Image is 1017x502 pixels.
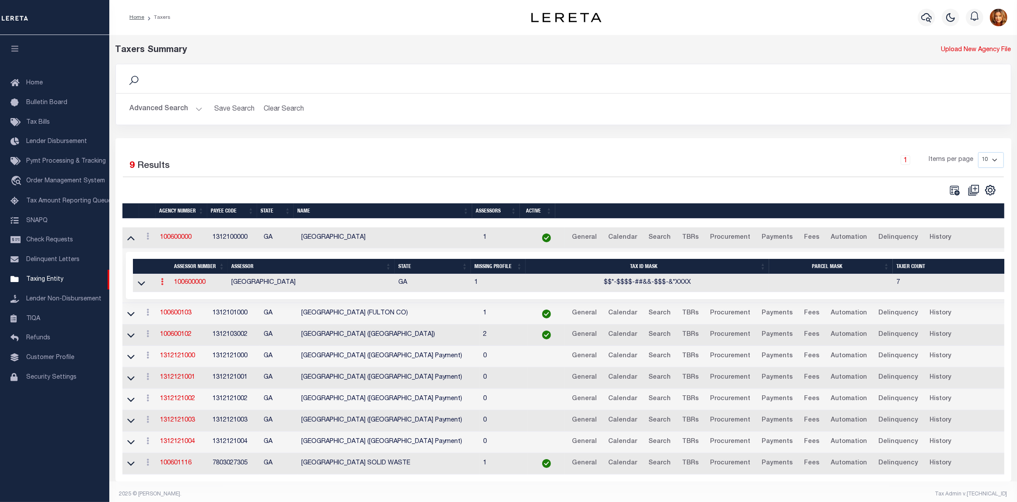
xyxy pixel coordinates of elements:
td: 7 [893,274,1014,292]
span: 9 [130,161,135,171]
a: Automation [827,328,871,342]
a: Automation [827,457,871,471]
a: Search [644,371,675,385]
a: Search [644,307,675,321]
th: Assessor: activate to sort column ascending [228,259,394,274]
td: [GEOGRAPHIC_DATA] ([GEOGRAPHIC_DATA] Payment) [298,410,480,432]
a: Delinquency [874,328,922,342]
a: General [568,307,601,321]
td: 0 [480,432,528,453]
td: GA [260,303,298,324]
a: Fees [800,328,823,342]
a: Procurement [706,414,754,428]
a: Calendar [604,349,641,363]
a: Procurement [706,231,754,245]
button: Clear Search [260,101,308,118]
td: 0 [480,410,528,432]
a: History [926,457,955,471]
td: GA [260,432,298,453]
a: General [568,457,601,471]
td: [GEOGRAPHIC_DATA] SOLID WASTE [298,453,480,474]
img: check-icon-green.svg [542,459,551,468]
a: History [926,307,955,321]
span: Delinquent Letters [26,257,80,263]
a: Fees [800,307,823,321]
td: [GEOGRAPHIC_DATA] [228,274,394,292]
a: Fees [800,231,823,245]
th: Missing Profile: activate to sort column ascending [471,259,526,274]
span: Bulletin Board [26,100,67,106]
td: [GEOGRAPHIC_DATA] (FULTON CO) [298,303,480,324]
a: Automation [827,371,871,385]
a: Delinquency [874,392,922,406]
td: 2 [480,324,528,346]
a: Automation [827,392,871,406]
a: Search [644,328,675,342]
a: 1312121002 [160,396,195,402]
a: Delinquency [874,231,922,245]
th: State: activate to sort column ascending [257,203,294,219]
a: 1312121001 [160,374,195,380]
img: logo-dark.svg [531,13,601,22]
a: Delinquency [874,307,922,321]
td: GA [260,346,298,367]
td: [GEOGRAPHIC_DATA] [298,227,480,249]
a: Payments [758,307,797,321]
th: Assessors: activate to sort column ascending [472,203,520,219]
a: TBRs [678,371,703,385]
a: Fees [800,457,823,471]
td: 1312101000 [209,303,260,324]
a: 1312121000 [160,353,195,359]
span: SNAPQ [26,217,48,223]
a: History [926,328,955,342]
a: Delinquency [874,435,922,449]
td: 1 [471,274,526,292]
a: Procurement [706,328,754,342]
a: Fees [800,435,823,449]
span: Lender Non-Disbursement [26,296,101,302]
a: 1 [901,155,910,165]
td: GA [260,453,298,474]
a: Procurement [706,392,754,406]
a: Procurement [706,435,754,449]
th: Name: activate to sort column ascending [294,203,472,219]
a: Procurement [706,307,754,321]
a: Automation [827,349,871,363]
a: Payments [758,328,797,342]
td: GA [260,324,298,346]
td: 1312121004 [209,432,260,453]
a: TBRs [678,349,703,363]
a: TBRs [678,414,703,428]
a: Fees [800,414,823,428]
a: History [926,435,955,449]
td: [GEOGRAPHIC_DATA] ([GEOGRAPHIC_DATA] Payment) [298,389,480,410]
a: General [568,392,601,406]
td: GA [260,227,298,249]
a: Payments [758,392,797,406]
td: 1312100000 [209,227,260,249]
td: 1312121002 [209,389,260,410]
a: Search [644,414,675,428]
span: Pymt Processing & Tracking [26,158,106,164]
a: Calendar [604,392,641,406]
td: 1312121003 [209,410,260,432]
li: Taxers [144,14,171,21]
td: 7803027305 [209,453,260,474]
span: Refunds [26,335,50,341]
span: Items per page [929,155,974,165]
a: History [926,349,955,363]
a: Delinquency [874,457,922,471]
a: History [926,392,955,406]
a: General [568,414,601,428]
th: Parcel Mask: activate to sort column ascending [769,259,893,274]
a: General [568,349,601,363]
td: 1 [480,303,528,324]
a: Fees [800,349,823,363]
td: [GEOGRAPHIC_DATA] ([GEOGRAPHIC_DATA] Payment) [298,432,480,453]
a: Automation [827,307,871,321]
a: Calendar [604,371,641,385]
th: Active: activate to sort column ascending [520,203,555,219]
a: Delinquency [874,371,922,385]
th: State: activate to sort column ascending [395,259,471,274]
span: Customer Profile [26,355,74,361]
